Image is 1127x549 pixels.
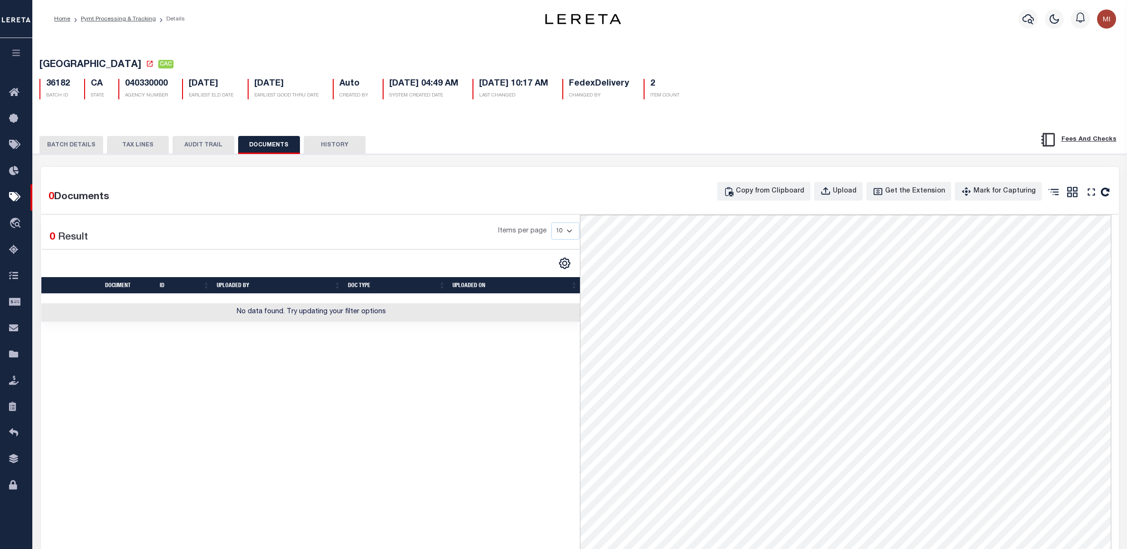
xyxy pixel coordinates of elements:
li: Details [156,15,185,23]
span: Items per page [498,226,547,237]
span: 0 [49,232,55,242]
p: STATE [91,92,104,99]
a: Home [54,16,70,22]
p: EARLIEST GOOD THRU DATE [254,92,318,99]
p: AGENCY NUMBER [125,92,168,99]
button: Copy from Clipboard [717,182,810,201]
th: UPLOADED BY: activate to sort column ascending [213,277,344,294]
span: CAC [158,60,173,68]
button: Mark for Capturing [955,182,1042,201]
p: ITEM COUNT [650,92,679,99]
button: Get the Extension [867,182,951,201]
div: Copy from Clipboard [736,186,804,197]
img: svg+xml;base64,PHN2ZyB4bWxucz0iaHR0cDovL3d3dy53My5vcmcvMjAwMC9zdmciIHBvaW50ZXItZXZlbnRzPSJub25lIi... [1097,10,1116,29]
div: Upload [833,186,857,197]
i: travel_explore [9,218,24,230]
p: SYSTEM CREATED DATE [389,92,458,99]
button: Upload [814,182,863,201]
img: logo-dark.svg [545,14,621,24]
label: Result [58,230,88,245]
span: 0 [48,192,54,202]
button: HISTORY [304,136,366,154]
div: Mark for Capturing [973,186,1036,197]
p: BATCH ID [46,92,70,99]
p: LAST CHANGED [479,92,548,99]
h5: 040330000 [125,79,168,89]
th: ID: activate to sort column ascending [156,277,213,294]
h5: 36182 [46,79,70,89]
h5: Auto [339,79,368,89]
th: UPLOADED ON: activate to sort column ascending [449,277,581,294]
h5: CA [91,79,104,89]
h5: [DATE] [254,79,318,89]
div: Get the Extension [885,186,945,197]
th: DOC TYPE: activate to sort column ascending [344,277,449,294]
a: Pymt Processing & Tracking [81,16,156,22]
button: DOCUMENTS [238,136,300,154]
button: BATCH DETAILS [39,136,103,154]
th: Document [76,277,156,294]
button: TAX LINES [107,136,169,154]
span: [GEOGRAPHIC_DATA] [39,60,141,70]
p: CREATED BY [339,92,368,99]
button: Fees And Checks [1036,130,1120,150]
div: Documents [48,190,109,205]
td: No data found. Try updating your filter options [41,303,581,322]
h5: [DATE] 10:17 AM [479,79,548,89]
p: EARLIEST ELD DATE [189,92,233,99]
h5: FedexDelivery [569,79,629,89]
h5: [DATE] [189,79,233,89]
h5: 2 [650,79,679,89]
p: CHANGED BY [569,92,629,99]
button: AUDIT TRAIL [173,136,234,154]
a: CAC [158,61,173,70]
h5: [DATE] 04:49 AM [389,79,458,89]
